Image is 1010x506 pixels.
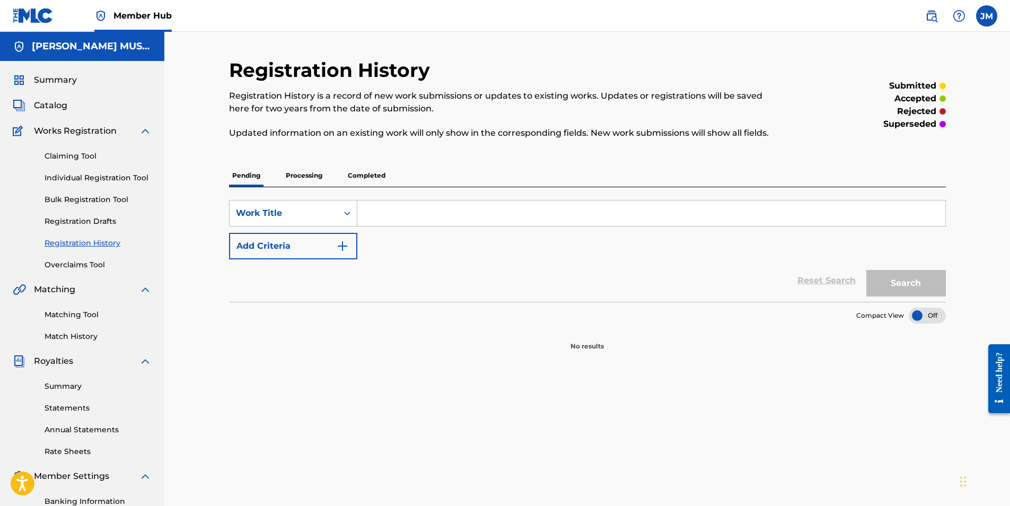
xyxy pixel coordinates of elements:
p: accepted [894,92,936,105]
img: Royalties [13,355,25,368]
p: submitted [889,80,936,92]
img: expand [139,355,152,368]
a: Statements [45,403,152,414]
a: Rate Sheets [45,446,152,457]
iframe: Resource Center [980,336,1010,422]
a: Summary [45,381,152,392]
p: Pending [229,164,264,187]
span: Compact View [856,311,904,320]
img: Works Registration [13,125,27,137]
span: Summary [34,74,77,86]
a: Individual Registration Tool [45,172,152,184]
form: Search Form [229,200,946,302]
img: Member Settings [13,470,25,483]
p: superseded [883,118,936,130]
span: Member Settings [34,470,109,483]
button: Add Criteria [229,233,357,259]
span: Works Registration [34,125,117,137]
p: No results [570,329,604,351]
div: User Menu [976,5,997,27]
a: Matching Tool [45,309,152,320]
img: help [953,10,965,22]
a: Match History [45,331,152,342]
span: Member Hub [113,10,172,22]
span: Matching [34,283,75,296]
div: Help [948,5,970,27]
img: expand [139,283,152,296]
a: Annual Statements [45,424,152,435]
a: SummarySummary [13,74,77,86]
a: Overclaims Tool [45,259,152,271]
a: Registration History [45,238,152,249]
a: Claiming Tool [45,151,152,162]
span: Royalties [34,355,73,368]
img: Catalog [13,99,25,112]
img: Matching [13,283,26,296]
img: Summary [13,74,25,86]
img: expand [139,125,152,137]
p: rejected [897,105,936,118]
a: CatalogCatalog [13,99,67,112]
a: Bulk Registration Tool [45,194,152,205]
p: Updated information on an existing work will only show in the corresponding fields. New work subm... [229,127,781,139]
p: Completed [345,164,389,187]
img: 9d2ae6d4665cec9f34b9.svg [336,240,349,252]
div: Work Title [236,207,331,220]
a: Registration Drafts [45,216,152,227]
img: expand [139,470,152,483]
img: Top Rightsholder [94,10,107,22]
h2: Registration History [229,58,435,82]
div: Drag [960,466,967,498]
p: Registration History is a record of new work submissions or updates to existing works. Updates or... [229,90,781,115]
img: search [925,10,938,22]
iframe: Chat Widget [957,455,1010,506]
h5: JUSTIN MORRISON MUSIC [32,40,152,53]
a: Public Search [921,5,942,27]
span: Catalog [34,99,67,112]
img: Accounts [13,40,25,53]
img: MLC Logo [13,8,54,23]
p: Processing [283,164,326,187]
